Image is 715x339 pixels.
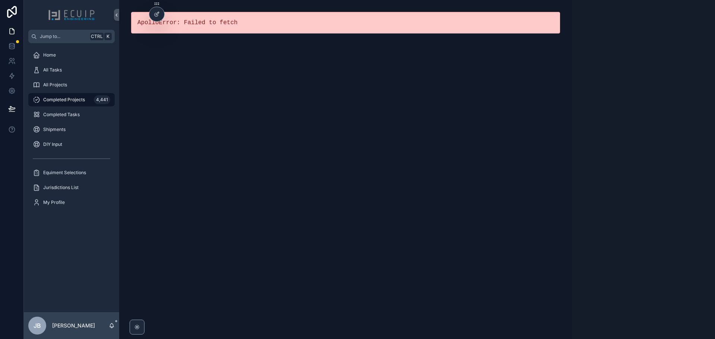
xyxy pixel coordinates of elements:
span: My Profile [43,199,65,205]
a: Jurisdictions List [28,181,115,194]
span: All Tasks [43,67,62,73]
span: Home [43,52,56,58]
a: My Profile [28,196,115,209]
a: Completed Projects4,441 [28,93,115,106]
span: Completed Tasks [43,112,80,118]
a: All Projects [28,78,115,92]
a: All Tasks [28,63,115,77]
button: Jump to...CtrlK [28,30,115,43]
span: JB [34,321,41,330]
a: Home [28,48,115,62]
span: DIY Input [43,141,62,147]
div: scrollable content [24,43,119,219]
a: Completed Tasks [28,108,115,121]
p: [PERSON_NAME] [52,322,95,329]
span: Completed Projects [43,97,85,103]
a: Equiment Selections [28,166,115,179]
span: All Projects [43,82,67,88]
a: DIY Input [28,138,115,151]
span: Jump to... [40,33,87,39]
div: 4,441 [94,95,110,104]
span: Ctrl [90,33,104,40]
span: Shipments [43,127,66,132]
img: App logo [48,9,95,21]
span: Jurisdictions List [43,185,79,191]
span: Equiment Selections [43,170,86,176]
a: Shipments [28,123,115,136]
pre: ApolloError: Failed to fetch [137,18,554,27]
span: K [105,33,111,39]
